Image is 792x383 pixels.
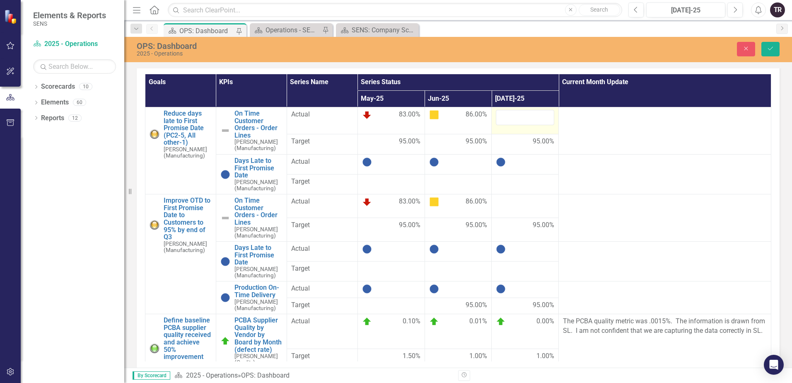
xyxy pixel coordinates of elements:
small: [PERSON_NAME] (Manufacturing) [164,146,212,159]
img: Green: On Track [150,344,159,354]
div: OPS: Dashboard [241,371,290,379]
img: Below Target [362,110,372,120]
img: No Information [496,244,506,254]
a: Days Late to First Promise Date [234,244,283,266]
img: No Information [496,284,506,294]
img: No Information [362,284,372,294]
a: Define baseline PCBA supplier quality received and achieve 50% improvement by Q3 [164,317,212,368]
span: Target [291,221,353,230]
span: 95.00% [466,301,487,310]
div: Operations - SENS Only Metrics [266,25,320,35]
span: 95.00% [533,301,554,310]
div: Open Intercom Messenger [764,355,784,375]
img: At Risk [429,110,439,120]
img: Yellow: At Risk/Needs Attention [150,220,159,230]
img: At Risk [429,197,439,207]
span: 95.00% [466,221,487,230]
a: Reports [41,114,64,123]
img: No Information [429,244,439,254]
span: 1.50% [403,351,420,361]
img: No Information [496,157,506,167]
img: No Information [362,157,372,167]
span: 1.00% [536,351,554,361]
img: On Target [429,317,439,327]
img: ClearPoint Strategy [4,9,19,24]
div: 2025 - Operations [137,51,497,57]
a: 2025 - Operations [33,39,116,49]
span: 83.00% [399,110,420,120]
span: 0.10% [403,317,420,327]
img: No Information [220,257,230,267]
span: Actual [291,244,353,254]
img: No Information [429,157,439,167]
small: [PERSON_NAME] (Manufacturing) [234,299,283,311]
a: Improve OTD to First Promise Date to Customers to 95% by end of Q3 [164,197,212,241]
img: On Target [220,336,230,346]
span: Target [291,301,353,310]
a: Days Late to First Promise Date [234,157,283,179]
p: The PCBA quality metric was .0015%. The information is drawn from SL. I am not confident that we ... [563,317,767,336]
span: 0.01% [469,317,487,327]
div: 12 [68,114,82,121]
span: 95.00% [533,137,554,146]
img: Below Target [362,197,372,207]
span: Target [291,177,353,187]
span: Target [291,137,353,146]
img: No Information [429,284,439,294]
a: 2025 - Operations [186,371,238,379]
div: 60 [73,99,86,106]
a: Operations - SENS Only Metrics [252,25,320,35]
small: SENS [33,20,106,27]
span: 83.00% [399,197,420,207]
span: Elements & Reports [33,10,106,20]
span: 86.00% [466,110,487,120]
img: Not Defined [220,213,230,223]
div: OPS: Dashboard [137,41,497,51]
a: Scorecards [41,82,75,92]
small: [PERSON_NAME] (Manufacturing) [234,266,283,279]
div: 10 [79,83,92,90]
small: [PERSON_NAME] (Manufacturing) [234,139,283,151]
a: PCBA Supplier Quality by Vendor by Board by Month (defect rate) [234,317,283,353]
a: On Time Customer Orders - Order Lines [234,110,283,139]
img: No Information [220,170,230,179]
div: [DATE]-25 [649,5,722,15]
small: [PERSON_NAME] (Manufacturing) [164,241,212,253]
span: Target [291,351,353,361]
span: 86.00% [466,197,487,207]
div: OPS: Dashboard [179,26,234,36]
img: No Information [362,244,372,254]
small: [PERSON_NAME] (Manufacturing) [234,226,283,239]
button: Search [579,4,620,16]
span: Actual [291,110,353,119]
button: [DATE]-25 [646,2,725,17]
a: Elements [41,98,69,107]
span: 0.00% [536,317,554,327]
span: 95.00% [399,221,420,230]
input: Search ClearPoint... [168,3,622,17]
a: Reduce days late to First Promise Date (PC2-5, All other-1) [164,110,212,146]
small: [PERSON_NAME] (Manufacturing) [234,179,283,191]
span: Actual [291,157,353,167]
button: TR [770,2,785,17]
input: Search Below... [33,59,116,74]
span: 1.00% [469,351,487,361]
span: Target [291,264,353,274]
a: SENS: Company Scorecard [338,25,417,35]
img: On Target [362,317,372,327]
span: Actual [291,317,353,326]
div: » [174,371,452,381]
a: On Time Customer Orders - Order Lines [234,197,283,226]
span: Actual [291,197,353,206]
span: By Scorecard [133,371,170,380]
span: Search [590,6,608,13]
div: SENS: Company Scorecard [352,25,417,35]
span: 95.00% [466,137,487,146]
img: Yellow: At Risk/Needs Attention [150,129,159,139]
span: 95.00% [399,137,420,146]
img: Not Defined [220,126,230,136]
small: [PERSON_NAME] (Quality) [234,353,283,366]
a: Production On-Time Delivery [234,284,283,298]
span: Actual [291,284,353,293]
